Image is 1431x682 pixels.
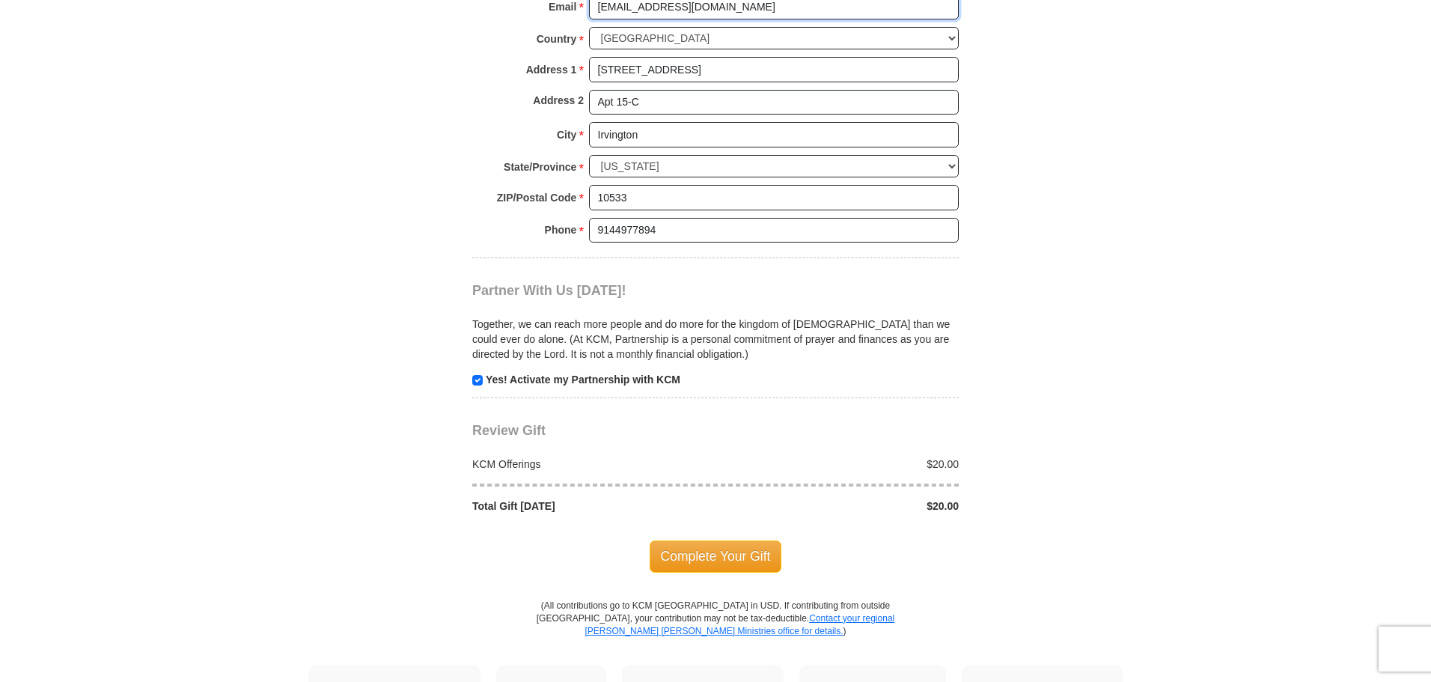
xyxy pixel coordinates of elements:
[497,187,577,208] strong: ZIP/Postal Code
[715,499,967,514] div: $20.00
[585,613,894,636] a: Contact your regional [PERSON_NAME] [PERSON_NAME] Ministries office for details.
[536,600,895,665] p: (All contributions go to KCM [GEOGRAPHIC_DATA] in USD. If contributing from outside [GEOGRAPHIC_D...
[504,156,576,177] strong: State/Province
[533,90,584,111] strong: Address 2
[472,317,959,362] p: Together, we can reach more people and do more for the kingdom of [DEMOGRAPHIC_DATA] than we coul...
[465,457,716,472] div: KCM Offerings
[472,283,626,298] span: Partner With Us [DATE]!
[537,28,577,49] strong: Country
[486,374,680,386] strong: Yes! Activate my Partnership with KCM
[650,541,782,572] span: Complete Your Gift
[557,124,576,145] strong: City
[465,499,716,514] div: Total Gift [DATE]
[526,59,577,80] strong: Address 1
[715,457,967,472] div: $20.00
[545,219,577,240] strong: Phone
[472,423,546,438] span: Review Gift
